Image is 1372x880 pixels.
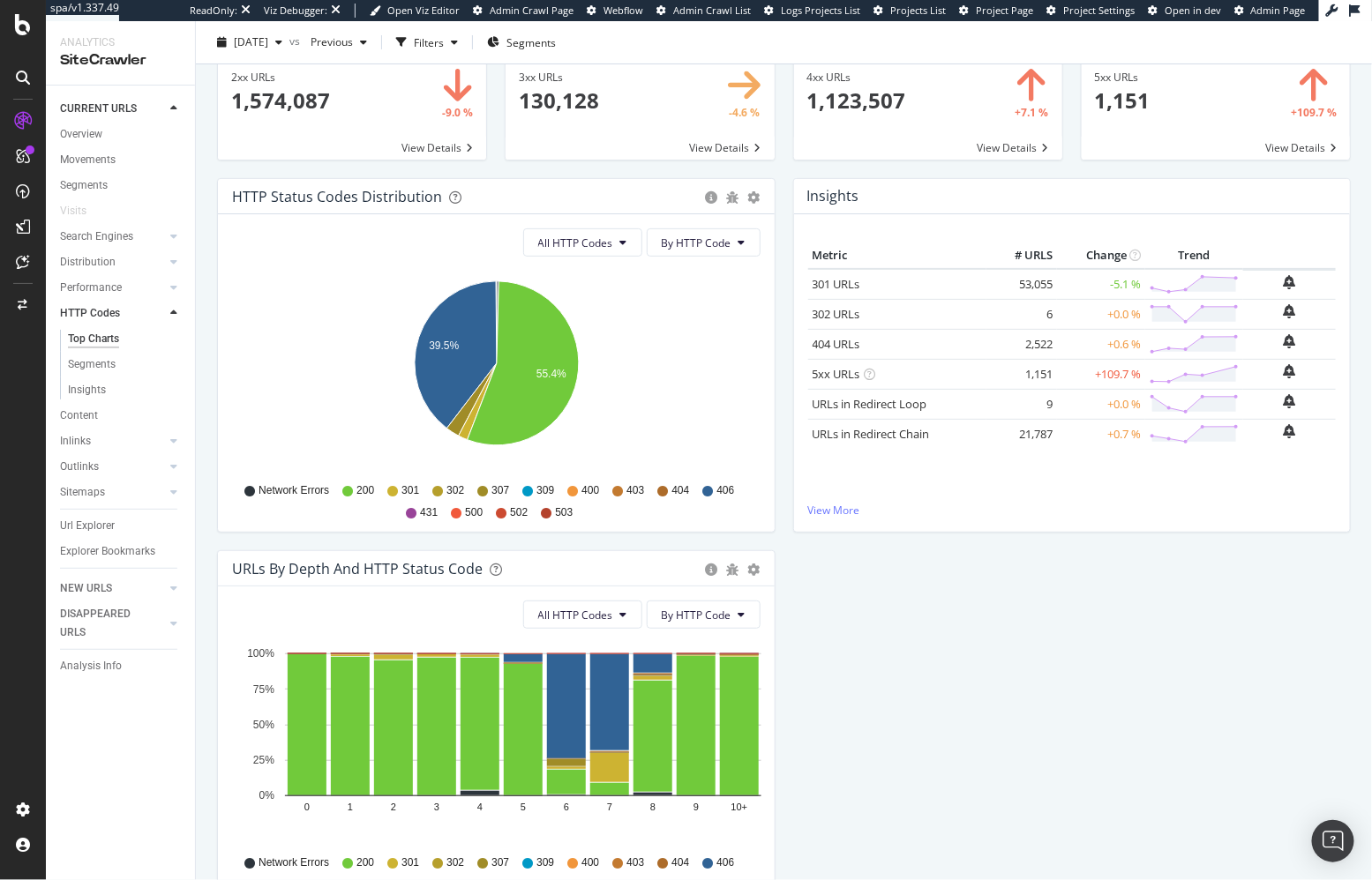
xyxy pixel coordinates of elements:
a: Projects List [873,4,946,18]
div: HTTP Status Codes Distribution [232,188,442,205]
span: 307 [491,483,509,498]
a: Overview [60,125,183,144]
td: 1,151 [986,359,1057,389]
button: All HTTP Codes [523,228,642,257]
a: Open in dev [1148,4,1221,18]
a: Performance [60,279,165,297]
span: 502 [510,505,528,520]
button: By HTTP Code [647,600,761,629]
div: Sitemaps [60,483,105,502]
div: Analytics [60,35,181,50]
div: HTTP Codes [60,304,120,323]
th: Change [1057,242,1145,269]
span: 400 [581,483,599,498]
div: ReadOnly: [190,4,237,18]
div: bell-plus [1284,304,1296,318]
div: gear [748,563,761,576]
span: Open in dev [1165,4,1221,17]
span: 406 [716,483,734,498]
a: 404 URLs [813,336,860,352]
a: Admin Crawl List [656,4,751,18]
div: bell-plus [1284,394,1296,408]
div: DISAPPEARED URLS [60,605,149,642]
span: Admin Page [1251,4,1306,17]
a: Webflow [587,4,643,18]
td: +109.7 % [1057,359,1145,389]
th: Metric [808,242,987,269]
a: Segments [68,355,183,374]
text: 50% [253,719,274,731]
a: URLs in Redirect Loop [813,396,927,412]
span: Webflow [604,4,643,17]
td: +0.0 % [1057,299,1145,329]
text: 6 [564,802,569,813]
a: Project Settings [1046,4,1135,18]
div: Search Engines [60,227,133,246]
text: 2 [391,802,396,813]
div: Segments [60,176,108,195]
a: Visits [60,202,104,220]
span: 301 [401,855,419,870]
span: Open Viz Editor [387,4,460,17]
span: vs [289,33,304,48]
text: 55.4% [536,369,566,381]
a: NEW URLS [60,579,165,598]
span: 403 [626,483,644,498]
span: By HTTP Code [662,235,731,250]
span: Network Errors [259,483,329,498]
div: Open Intercom Messenger [1312,820,1354,862]
text: 4 [477,802,483,813]
div: bell-plus [1284,334,1296,348]
svg: A chart. [232,271,761,475]
text: 0 [304,802,310,813]
span: 307 [491,855,509,870]
div: Movements [60,151,116,169]
a: View More [808,503,1337,518]
button: By HTTP Code [647,228,761,257]
button: All HTTP Codes [523,600,642,629]
div: Top Charts [68,330,119,348]
div: Analysis Info [60,657,122,675]
text: 39.5% [429,340,459,353]
th: # URLS [986,242,1057,269]
button: Segments [480,28,563,56]
a: 5xx URLs [813,366,860,382]
span: Segments [506,34,556,49]
a: Inlinks [60,432,165,451]
text: 10+ [731,802,748,813]
h4: Insights [807,184,859,208]
td: 21,787 [986,419,1057,449]
svg: A chart. [232,643,761,847]
text: 9 [693,802,699,813]
span: 302 [446,483,464,498]
a: Search Engines [60,227,165,246]
td: +0.7 % [1057,419,1145,449]
a: DISAPPEARED URLS [60,605,165,642]
text: 100% [247,648,274,660]
a: CURRENT URLS [60,100,165,118]
td: +0.0 % [1057,389,1145,419]
a: Admin Crawl Page [473,4,574,18]
span: 200 [356,483,374,498]
a: 302 URLs [813,306,860,322]
div: Url Explorer [60,517,115,535]
div: bell-plus [1284,275,1296,289]
span: 302 [446,855,464,870]
text: 1 [348,802,353,813]
button: Filters [389,28,465,56]
a: Analysis Info [60,657,183,675]
span: All HTTP Codes [538,235,613,250]
span: 2025 Sep. 18th [234,34,268,49]
text: 25% [253,755,274,767]
span: Logs Projects List [781,4,860,17]
div: bug [727,563,739,576]
span: Admin Crawl Page [490,4,574,17]
span: By HTTP Code [662,608,731,623]
span: Previous [304,34,353,49]
a: Sitemaps [60,483,165,502]
th: Trend [1145,242,1243,269]
div: circle-info [706,563,718,576]
div: Distribution [60,253,116,272]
